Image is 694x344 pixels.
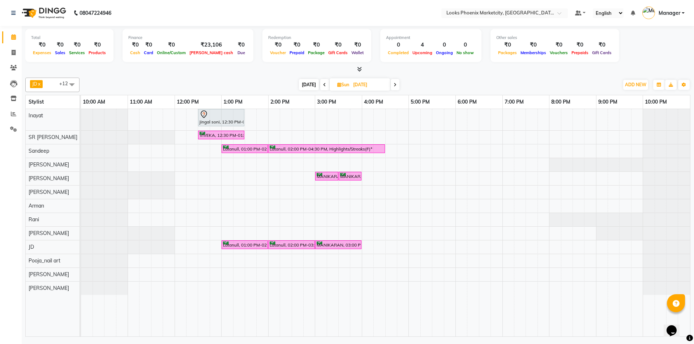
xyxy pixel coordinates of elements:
div: Total [31,35,108,41]
span: Prepaid [288,50,306,55]
span: Manager [659,9,680,17]
span: Memberships [519,50,548,55]
span: Card [142,50,155,55]
span: [PERSON_NAME] cash [188,50,235,55]
span: Wallet [350,50,365,55]
a: 8:00 PM [549,97,572,107]
div: Finance [128,35,248,41]
span: [PERSON_NAME] [29,230,69,236]
iframe: chat widget [664,315,687,337]
div: 0 [434,41,455,49]
span: Stylist [29,99,44,105]
span: +12 [59,80,73,86]
div: ₹0 [306,41,326,49]
a: 2:00 PM [269,97,291,107]
a: 12:00 PM [175,97,201,107]
a: 10:00 AM [81,97,107,107]
span: Vouchers [548,50,570,55]
div: Latanull, 01:00 PM-02:00 PM, Global Color Inoa(F)* [222,145,267,152]
span: Package [306,50,326,55]
span: Packages [496,50,519,55]
div: ₹0 [67,41,87,49]
div: ₹0 [155,41,188,49]
span: Services [67,50,87,55]
div: ₹0 [570,41,590,49]
div: Appointment [386,35,476,41]
span: Prepaids [570,50,590,55]
b: 08047224946 [80,3,111,23]
span: Sandeep [29,148,49,154]
span: JD [29,244,34,250]
span: Expenses [31,50,53,55]
div: MANIKARAN, 03:00 PM-04:00 PM, Pedi Labs Pedicure(M) [316,241,361,248]
span: Upcoming [411,50,434,55]
span: [PERSON_NAME] [29,285,69,291]
span: JD [32,81,37,87]
div: ₹0 [128,41,142,49]
button: ADD NEW [623,80,648,90]
span: SR [PERSON_NAME] [29,134,77,140]
div: Latanull, 02:00 PM-03:00 PM, Pedi Labs Pedicure(F) [269,241,314,248]
a: 1:00 PM [222,97,244,107]
a: 6:00 PM [456,97,479,107]
div: ₹0 [142,41,155,49]
span: [PERSON_NAME] [29,175,69,182]
div: ₹0 [548,41,570,49]
span: Online/Custom [155,50,188,55]
div: ₹0 [519,41,548,49]
span: Cash [128,50,142,55]
img: Manager [642,6,655,19]
img: logo [18,3,68,23]
div: 4 [411,41,434,49]
div: VIVEKA, 12:30 PM-01:30 PM, Cr.Stylist Cut(F) [199,132,244,139]
span: Ongoing [434,50,455,55]
span: [PERSON_NAME] [29,271,69,278]
span: Inayat [29,112,43,119]
a: 5:00 PM [409,97,432,107]
div: MANIKARAN, 03:00 PM-03:30 PM, [PERSON_NAME] Trimming [316,173,338,180]
a: 7:00 PM [503,97,526,107]
span: [PERSON_NAME] [29,189,69,195]
span: Sales [53,50,67,55]
div: ₹0 [350,41,365,49]
span: [PERSON_NAME] [29,161,69,168]
span: Arman [29,203,44,209]
div: ₹0 [496,41,519,49]
span: Products [87,50,108,55]
span: Due [236,50,247,55]
span: Gift Cards [326,50,350,55]
span: Voucher [268,50,288,55]
span: Completed [386,50,411,55]
div: Latanull, 02:00 PM-04:30 PM, Highlights/Streaks(F)* [269,145,384,152]
div: ₹0 [326,41,350,49]
div: Latanull, 01:00 PM-02:00 PM, Pedi Labs Manicure(F) [222,241,267,248]
input: 2025-09-07 [351,79,387,90]
span: Pooja_nail art [29,257,60,264]
a: 3:00 PM [315,97,338,107]
div: Other sales [496,35,613,41]
div: ₹0 [288,41,306,49]
div: ₹23,106 [188,41,235,49]
div: 0 [386,41,411,49]
span: Sun [335,82,351,87]
a: 11:00 AM [128,97,154,107]
a: 9:00 PM [596,97,619,107]
div: ₹0 [590,41,613,49]
div: MANIKARAN, 03:30 PM-04:00 PM, [PERSON_NAME] Color [PERSON_NAME] [339,173,361,180]
div: Redemption [268,35,365,41]
a: x [37,81,40,87]
div: 0 [455,41,476,49]
div: ₹0 [87,41,108,49]
a: 10:00 PM [643,97,669,107]
div: ₹0 [53,41,67,49]
div: jingal soni, 12:30 PM-01:30 PM, Cr.Stylist Cut(F) [199,110,244,125]
span: [DATE] [299,79,319,90]
span: Rani [29,216,39,223]
div: ₹0 [268,41,288,49]
span: No show [455,50,476,55]
a: 4:00 PM [362,97,385,107]
span: Gift Cards [590,50,613,55]
span: ADD NEW [625,82,646,87]
div: ₹0 [31,41,53,49]
div: ₹0 [235,41,248,49]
